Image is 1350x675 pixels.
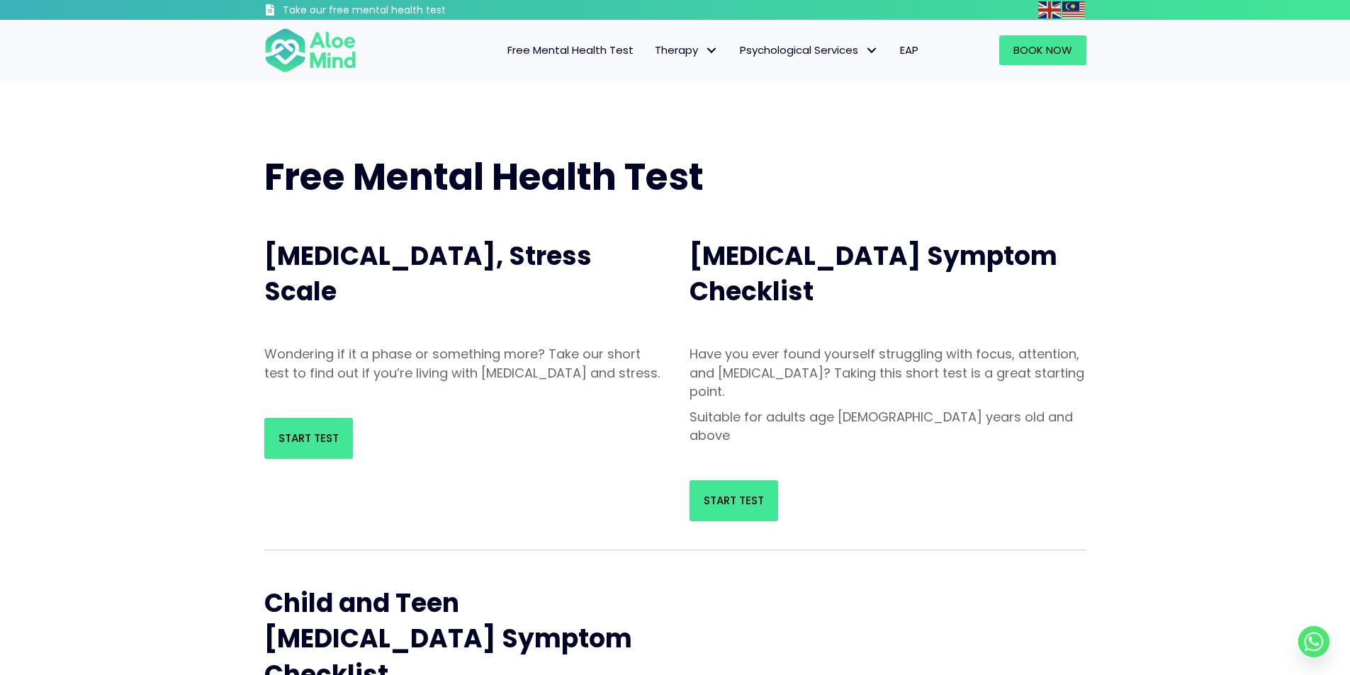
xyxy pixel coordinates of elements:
[889,35,929,65] a: EAP
[690,345,1086,400] p: Have you ever found yourself struggling with focus, attention, and [MEDICAL_DATA]? Taking this sh...
[690,408,1086,445] p: Suitable for adults age [DEMOGRAPHIC_DATA] years old and above
[900,42,918,57] span: EAP
[1013,42,1072,57] span: Book Now
[264,418,353,459] a: Start Test
[729,35,889,65] a: Psychological ServicesPsychological Services: submenu
[740,42,879,57] span: Psychological Services
[644,35,729,65] a: TherapyTherapy: submenu
[283,4,522,18] h3: Take our free mental health test
[862,40,882,61] span: Psychological Services: submenu
[507,42,634,57] span: Free Mental Health Test
[702,40,722,61] span: Therapy: submenu
[655,42,719,57] span: Therapy
[279,431,339,446] span: Start Test
[690,238,1057,310] span: [MEDICAL_DATA] Symptom Checklist
[264,27,356,74] img: Aloe mind Logo
[497,35,644,65] a: Free Mental Health Test
[1038,1,1061,18] img: en
[375,35,929,65] nav: Menu
[1062,1,1085,18] img: ms
[264,151,704,203] span: Free Mental Health Test
[1038,1,1062,18] a: English
[264,4,522,20] a: Take our free mental health test
[690,480,778,521] a: Start Test
[1298,626,1329,657] a: Whatsapp
[264,345,661,382] p: Wondering if it a phase or something more? Take our short test to find out if you’re living with ...
[264,238,592,310] span: [MEDICAL_DATA], Stress Scale
[1062,1,1086,18] a: Malay
[704,493,764,508] span: Start Test
[999,35,1086,65] a: Book Now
